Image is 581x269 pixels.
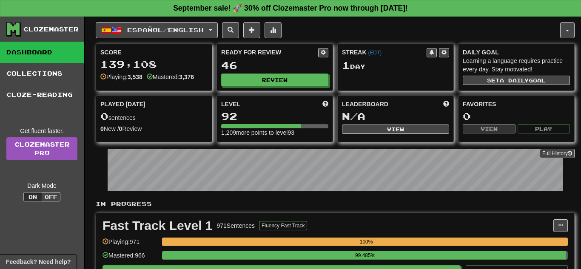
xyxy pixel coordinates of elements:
[540,149,575,158] button: Full History
[342,125,449,134] button: View
[342,60,449,71] div: Day
[100,110,108,122] span: 0
[6,258,71,266] span: Open feedback widget
[342,48,427,57] div: Streak
[443,100,449,108] span: This week in points, UTC
[463,48,570,57] div: Daily Goal
[217,221,255,230] div: 971 Sentences
[100,100,145,108] span: Played [DATE]
[96,200,575,208] p: In Progress
[500,77,529,83] span: a daily
[463,111,570,122] div: 0
[23,25,79,34] div: Clozemaster
[165,238,568,246] div: 100%
[342,100,388,108] span: Leaderboard
[100,125,208,133] div: New / Review
[368,50,382,56] a: (EDT)
[100,48,208,57] div: Score
[100,111,208,122] div: sentences
[463,57,570,74] div: Learning a language requires practice every day. Stay motivated!
[96,22,218,38] button: Español/English
[165,251,566,260] div: 99.485%
[221,100,240,108] span: Level
[221,74,328,86] button: Review
[221,48,318,57] div: Ready for Review
[221,60,328,71] div: 46
[6,181,77,190] div: Dark Mode
[6,127,77,135] div: Get fluent faster.
[179,74,194,80] strong: 3,376
[463,100,570,108] div: Favorites
[173,4,408,12] strong: September sale! 🚀 30% off Clozemaster Pro now through [DATE]!
[127,26,204,34] span: Español / English
[221,111,328,122] div: 92
[518,124,570,133] button: Play
[103,219,213,232] div: Fast Track Level 1
[342,110,365,122] span: N/A
[265,22,282,38] button: More stats
[463,124,515,133] button: View
[147,73,194,81] div: Mastered:
[100,125,104,132] strong: 0
[259,221,307,230] button: Fluency Fast Track
[128,74,142,80] strong: 3,538
[463,76,570,85] button: Seta dailygoal
[103,238,158,252] div: Playing: 971
[221,128,328,137] div: 1,209 more points to level 93
[23,192,42,201] button: On
[100,59,208,70] div: 139,108
[103,251,158,265] div: Mastered: 966
[322,100,328,108] span: Score more points to level up
[222,22,239,38] button: Search sentences
[243,22,260,38] button: Add sentence to collection
[119,125,122,132] strong: 0
[42,192,60,201] button: Off
[6,137,77,160] a: ClozemasterPro
[342,59,350,71] span: 1
[100,73,142,81] div: Playing:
